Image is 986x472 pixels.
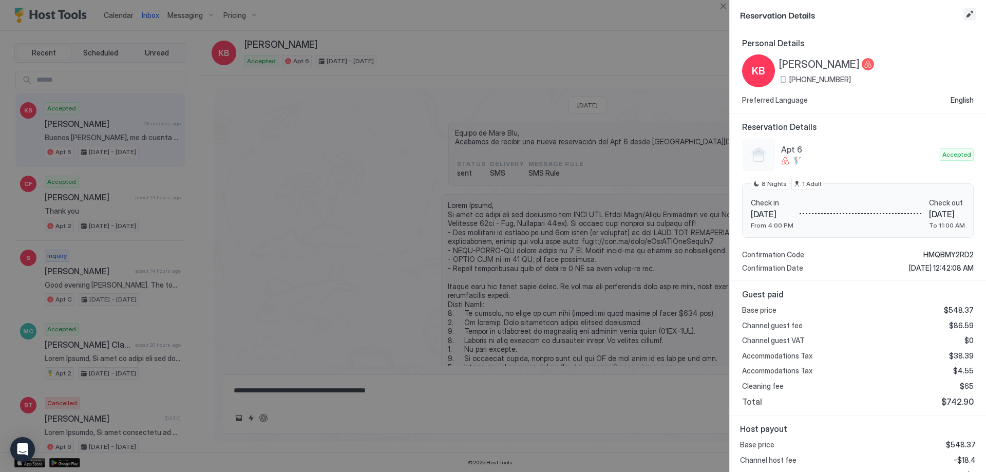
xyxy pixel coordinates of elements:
[742,336,805,345] span: Channel guest VAT
[742,351,812,361] span: Accommodations Tax
[929,221,965,229] span: To 11:00 AM
[740,440,774,449] span: Base price
[742,366,812,375] span: Accommodations Tax
[742,250,804,259] span: Confirmation Code
[751,198,793,207] span: Check in
[742,382,784,391] span: Cleaning fee
[762,179,787,188] span: 8 Nights
[10,437,35,462] div: Open Intercom Messenger
[923,250,974,259] span: HMQBMY2RD2
[941,397,974,407] span: $742.90
[742,122,974,132] span: Reservation Details
[960,382,974,391] span: $65
[779,58,860,71] span: [PERSON_NAME]
[752,63,765,79] span: KB
[802,179,822,188] span: 1 Adult
[929,209,965,219] span: [DATE]
[944,306,974,315] span: $548.37
[742,397,762,407] span: Total
[963,8,976,21] button: Edit reservation
[781,144,936,155] span: Apt 6
[949,321,974,330] span: $86.59
[740,8,961,21] span: Reservation Details
[954,456,976,465] span: -$18.4
[742,96,808,105] span: Preferred Language
[742,38,974,48] span: Personal Details
[953,366,974,375] span: $4.55
[742,289,974,299] span: Guest paid
[742,263,803,273] span: Confirmation Date
[751,209,793,219] span: [DATE]
[946,440,976,449] span: $548.37
[742,306,776,315] span: Base price
[789,75,851,84] span: [PHONE_NUMBER]
[942,150,971,159] span: Accepted
[929,198,965,207] span: Check out
[740,424,976,434] span: Host payout
[751,221,793,229] span: From 4:00 PM
[740,456,797,465] span: Channel host fee
[964,336,974,345] span: $0
[951,96,974,105] span: English
[742,321,803,330] span: Channel guest fee
[909,263,974,273] span: [DATE] 12:42:08 AM
[949,351,974,361] span: $38.39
